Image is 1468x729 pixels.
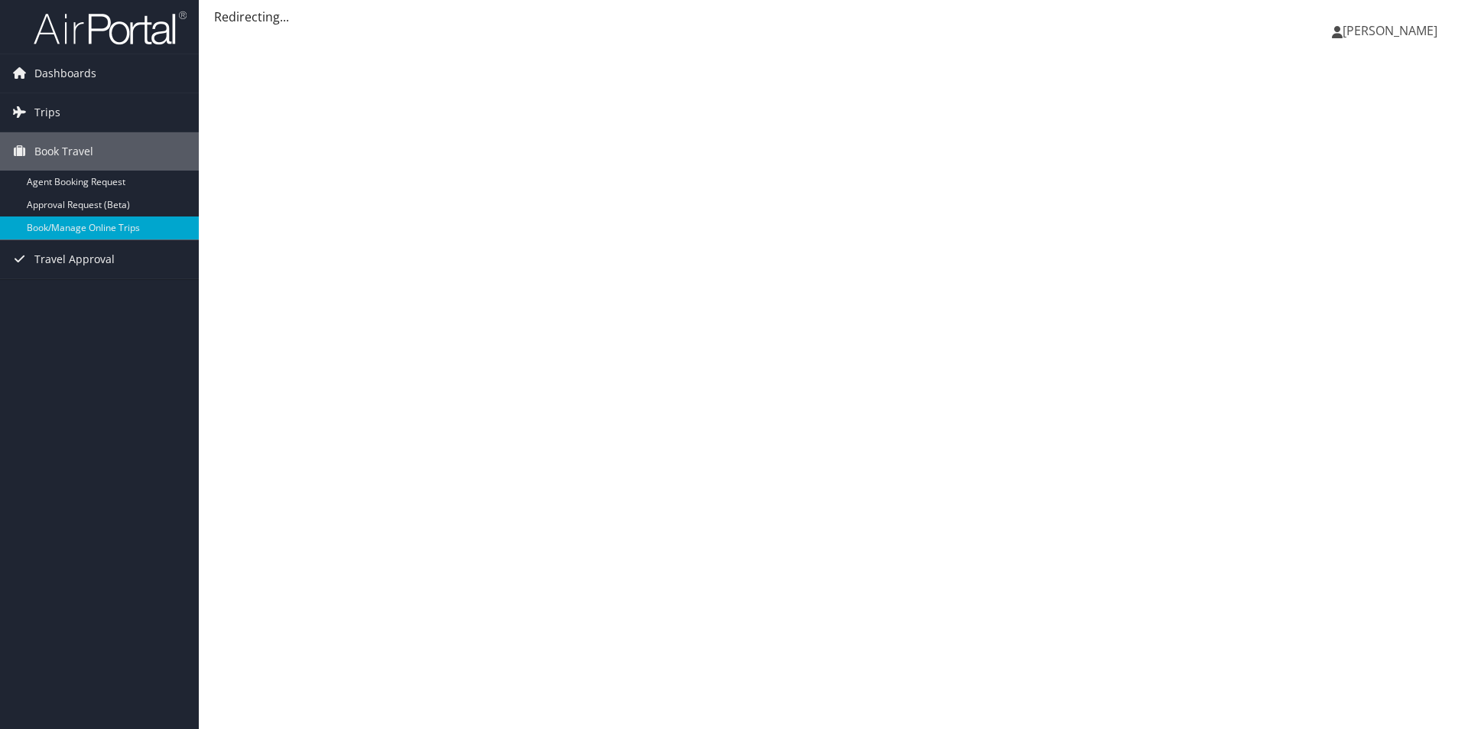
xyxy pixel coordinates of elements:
[34,10,187,46] img: airportal-logo.png
[1332,8,1453,54] a: [PERSON_NAME]
[1343,22,1437,39] span: [PERSON_NAME]
[34,132,93,171] span: Book Travel
[34,54,96,93] span: Dashboards
[34,240,115,278] span: Travel Approval
[214,8,1453,26] div: Redirecting...
[34,93,60,132] span: Trips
